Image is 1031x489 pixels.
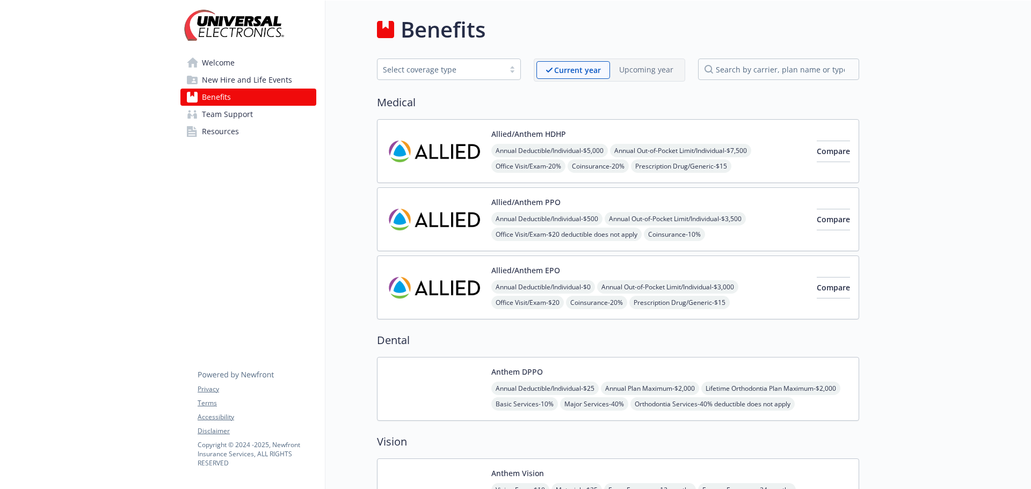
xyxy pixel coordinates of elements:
[386,366,483,412] img: Anthem Blue Cross carrier logo
[560,397,628,411] span: Major Services - 40%
[202,106,253,123] span: Team Support
[198,398,316,408] a: Terms
[644,228,705,241] span: Coinsurance - 10%
[180,123,316,140] a: Resources
[491,212,602,225] span: Annual Deductible/Individual - $500
[491,128,566,140] button: Allied/Anthem HDHP
[386,196,483,242] img: Allied Benefit Systems LLC carrier logo
[491,296,564,309] span: Office Visit/Exam - $20
[701,382,840,395] span: Lifetime Orthodontia Plan Maximum - $2,000
[566,296,627,309] span: Coinsurance - 20%
[383,64,499,75] div: Select coverage type
[568,159,629,173] span: Coinsurance - 20%
[491,280,595,294] span: Annual Deductible/Individual - $0
[597,280,738,294] span: Annual Out-of-Pocket Limit/Individual - $3,000
[554,64,601,76] p: Current year
[817,146,850,156] span: Compare
[817,282,850,293] span: Compare
[198,412,316,422] a: Accessibility
[401,13,485,46] h1: Benefits
[610,144,751,157] span: Annual Out-of-Pocket Limit/Individual - $7,500
[698,59,859,80] input: search by carrier, plan name or type
[817,214,850,224] span: Compare
[180,71,316,89] a: New Hire and Life Events
[377,434,859,450] h2: Vision
[198,426,316,436] a: Disclaimer
[491,265,560,276] button: Allied/Anthem EPO
[198,384,316,394] a: Privacy
[817,209,850,230] button: Compare
[180,106,316,123] a: Team Support
[817,277,850,298] button: Compare
[202,123,239,140] span: Resources
[491,382,599,395] span: Annual Deductible/Individual - $25
[601,382,699,395] span: Annual Plan Maximum - $2,000
[491,144,608,157] span: Annual Deductible/Individual - $5,000
[180,89,316,106] a: Benefits
[631,159,731,173] span: Prescription Drug/Generic - $15
[377,332,859,348] h2: Dental
[491,366,543,377] button: Anthem DPPO
[377,94,859,111] h2: Medical
[610,61,683,79] span: Upcoming year
[491,468,544,479] button: Anthem Vision
[202,54,235,71] span: Welcome
[619,64,673,75] p: Upcoming year
[202,71,292,89] span: New Hire and Life Events
[630,397,795,411] span: Orthodontia Services - 40% deductible does not apply
[491,159,565,173] span: Office Visit/Exam - 20%
[386,265,483,310] img: Allied Benefit Systems LLC carrier logo
[605,212,746,225] span: Annual Out-of-Pocket Limit/Individual - $3,500
[817,141,850,162] button: Compare
[491,228,642,241] span: Office Visit/Exam - $20 deductible does not apply
[180,54,316,71] a: Welcome
[629,296,730,309] span: Prescription Drug/Generic - $15
[491,196,561,208] button: Allied/Anthem PPO
[386,128,483,174] img: Allied Benefit Systems LLC carrier logo
[202,89,231,106] span: Benefits
[491,397,558,411] span: Basic Services - 10%
[198,440,316,468] p: Copyright © 2024 - 2025 , Newfront Insurance Services, ALL RIGHTS RESERVED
